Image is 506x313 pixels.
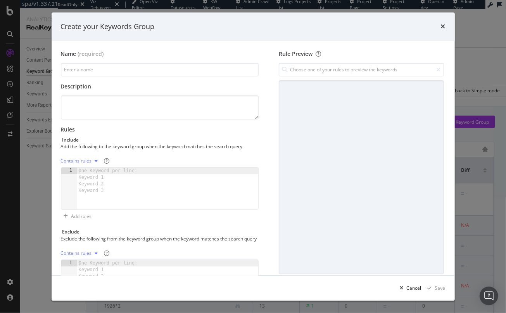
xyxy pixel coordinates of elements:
input: Choose one of your rules to preview the keywords [279,63,444,77]
div: Exclude the following from the keyword group when the keyword matches the search query [61,235,257,242]
div: Cancel [407,285,421,291]
button: Save [425,282,446,294]
div: Open Intercom Messenger [480,287,498,305]
button: Add rules [61,210,92,223]
div: 1 [61,168,77,175]
input: Enter a name [61,63,259,77]
div: 1 [61,260,77,266]
div: Description [61,83,259,91]
div: Add the following to the keyword group when the keyword matches the search query [61,144,257,150]
div: Save [435,285,446,291]
div: Exclude [62,229,80,235]
div: Contains rules [61,251,92,256]
div: Rules [61,126,259,134]
div: modal [52,12,455,301]
div: Rule Preview [279,50,444,58]
button: Contains rules [61,247,101,259]
div: Add rules [71,213,92,220]
button: Contains rules [61,155,101,168]
div: One Keyword per line: Keyword 1 Keyword 2 Keyword 3 [77,260,142,286]
div: One Keyword per line: Keyword 1 Keyword 2 Keyword 3 [77,168,142,194]
div: times [441,22,446,32]
div: Name [61,50,76,58]
div: Create your Keywords Group [61,22,155,32]
span: (required) [78,50,104,58]
button: Cancel [397,282,421,294]
div: Contains rules [61,159,92,164]
div: Include [62,137,79,144]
